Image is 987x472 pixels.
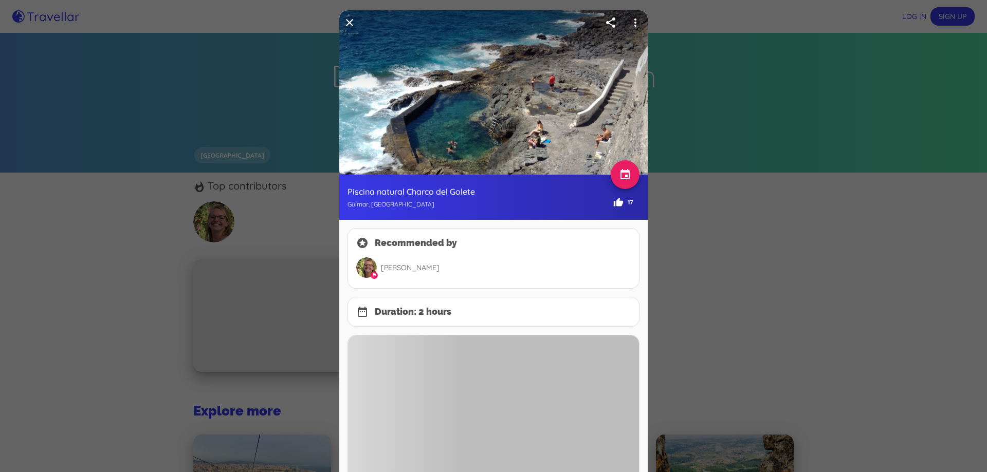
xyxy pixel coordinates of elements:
[356,257,377,278] img: Clémentine Stvd
[628,197,633,207] span: 17
[377,258,631,277] p: [PERSON_NAME]
[348,185,475,199] h1: Piscina natural Charco del Golete
[375,307,631,316] h2: Duration: 2 hours
[375,238,631,248] h2: Recommended by
[371,272,378,279] span: ⚑
[348,199,607,210] span: Güímar, [GEOGRAPHIC_DATA]
[339,10,648,175] img: Very nice and intimate natural swimming pool
[608,194,638,211] button: 17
